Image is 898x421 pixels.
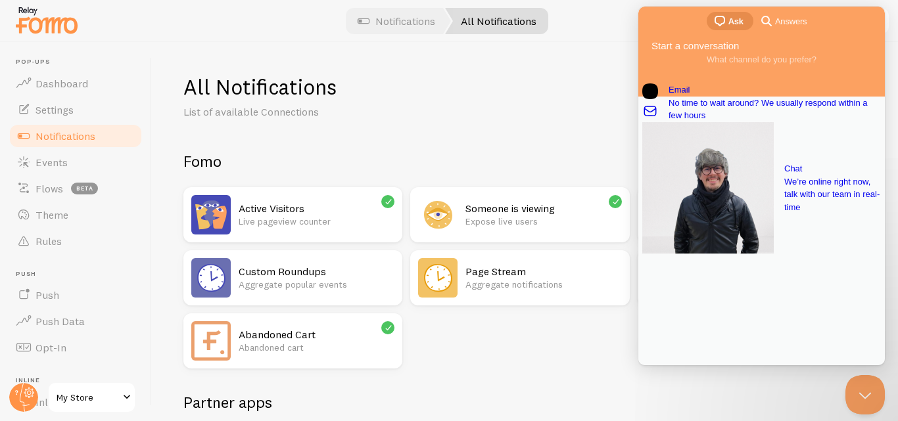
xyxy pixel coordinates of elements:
a: Flows beta [8,175,143,202]
img: Abandoned Cart [191,321,231,361]
h2: Partner apps [183,392,857,412]
span: Push [16,270,143,278]
span: Opt-In [35,341,66,354]
iframe: Help Scout Beacon - Live Chat, Contact Form, and Knowledge Base [638,7,885,365]
span: Theme [35,208,68,221]
a: My Store [47,382,136,413]
img: Active Visitors [191,195,231,234]
a: Dashboard [8,70,143,97]
a: Theme [8,202,143,228]
h2: Custom Roundups [239,265,394,278]
p: Live pageview counter [239,215,394,228]
span: Rules [35,234,62,248]
a: Rules [8,228,143,254]
p: List of available Connections [183,104,499,120]
span: Flows [35,182,63,195]
h2: Abandoned Cart [239,328,394,342]
h2: Page Stream [465,265,621,278]
h2: Someone is viewing [465,202,621,215]
h2: Fomo [183,151,857,171]
span: Settings [35,103,74,116]
p: Abandoned cart [239,341,394,354]
img: Someone is viewing [418,195,458,234]
h2: Active Visitors [239,202,394,215]
a: Settings [8,97,143,123]
span: Dashboard [35,77,88,90]
h1: All Notifications [183,74,866,100]
img: Custom Roundups [191,258,231,298]
a: Events [8,149,143,175]
span: beta [71,183,98,194]
img: Page Stream [418,258,458,298]
span: Notifications [35,129,95,143]
a: Push [8,282,143,308]
a: Notifications [8,123,143,149]
span: Events [35,156,68,169]
a: Opt-In [8,334,143,361]
a: Push Data [8,308,143,334]
img: fomo-relay-logo-orange.svg [14,3,80,37]
span: Push Data [35,315,85,328]
span: My Store [57,389,119,405]
p: Expose live users [465,215,621,228]
span: Pop-ups [16,58,143,66]
span: Inline [16,376,143,385]
iframe: Help Scout Beacon - Close [845,375,885,414]
span: Push [35,288,59,301]
p: Aggregate notifications [465,278,621,291]
p: Aggregate popular events [239,278,394,291]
